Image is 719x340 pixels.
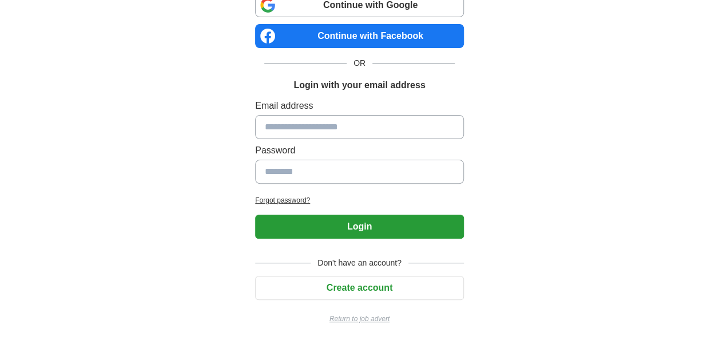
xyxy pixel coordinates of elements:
[255,195,464,205] a: Forgot password?
[255,314,464,324] a: Return to job advert
[255,276,464,300] button: Create account
[255,283,464,292] a: Create account
[255,215,464,239] button: Login
[255,99,464,113] label: Email address
[293,78,425,92] h1: Login with your email address
[255,24,464,48] a: Continue with Facebook
[311,257,408,269] span: Don't have an account?
[255,144,464,157] label: Password
[347,57,372,69] span: OR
